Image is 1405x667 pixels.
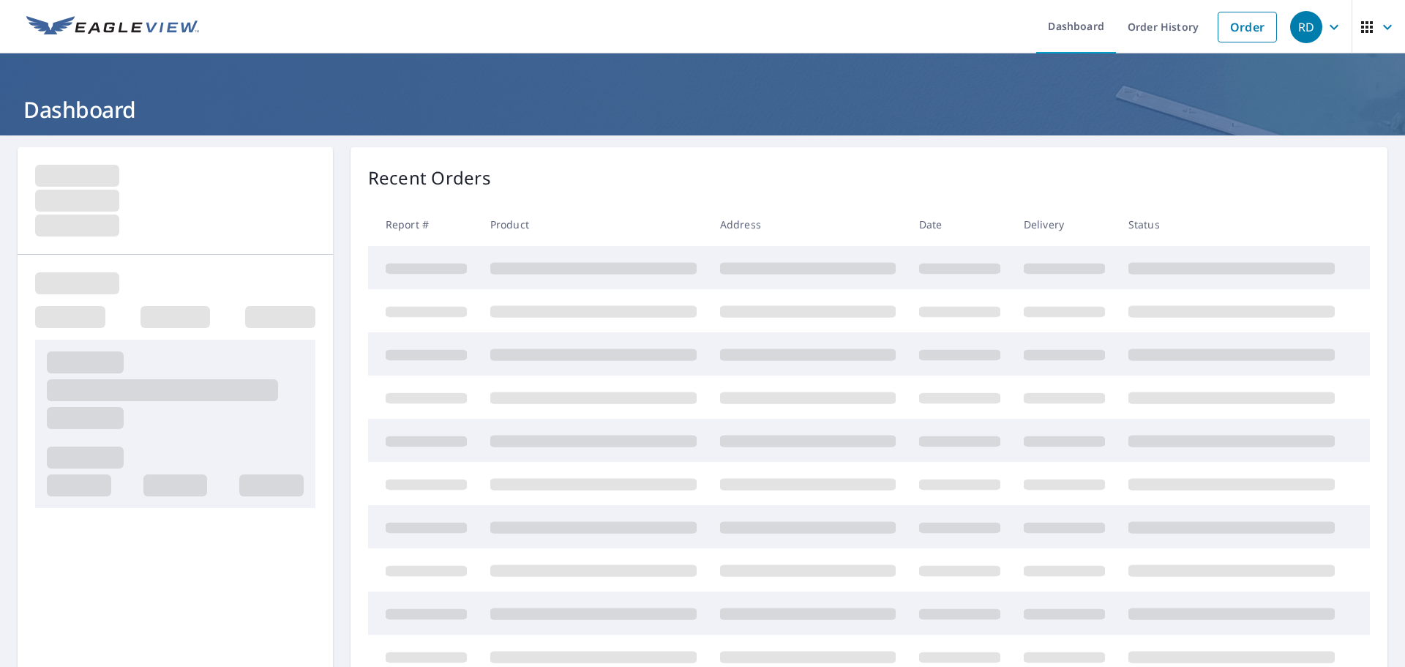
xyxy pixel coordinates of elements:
[1117,203,1346,246] th: Status
[479,203,708,246] th: Product
[18,94,1387,124] h1: Dashboard
[708,203,907,246] th: Address
[368,165,491,191] p: Recent Orders
[368,203,479,246] th: Report #
[1290,11,1322,43] div: RD
[907,203,1012,246] th: Date
[26,16,199,38] img: EV Logo
[1218,12,1277,42] a: Order
[1012,203,1117,246] th: Delivery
